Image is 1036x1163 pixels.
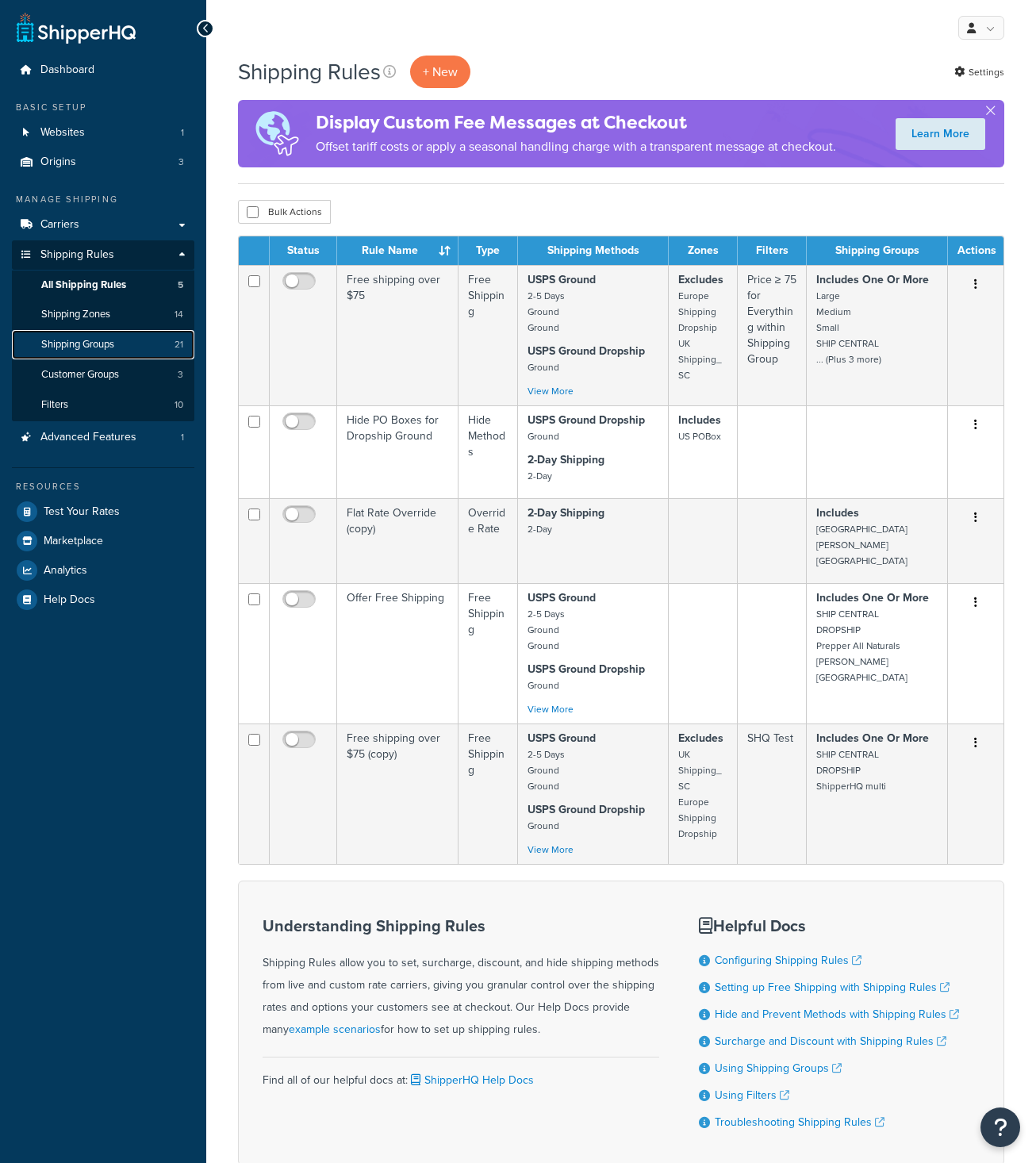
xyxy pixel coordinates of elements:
[954,61,1004,83] a: Settings
[528,289,565,335] small: 2-5 Days Ground Ground
[12,423,194,452] li: Advanced Features
[738,265,808,405] td: Price ≥ 75 for Everything within Shipping Group
[816,730,929,747] strong: Includes One Or More
[289,1021,381,1038] a: example scenarios
[528,384,574,398] a: View More
[528,451,604,468] strong: 2-Day Shipping
[270,236,337,265] th: Status
[459,265,519,405] td: Free Shipping
[41,398,68,412] span: Filters
[17,12,136,44] a: ShipperHQ Home
[715,1060,842,1077] a: Using Shipping Groups
[175,398,183,412] span: 10
[175,338,183,351] span: 21
[669,236,737,265] th: Zones
[12,556,194,585] a: Analytics
[528,661,645,677] strong: USPS Ground Dropship
[337,405,459,498] td: Hide PO Boxes for Dropship Ground
[238,100,316,167] img: duties-banner-06bc72dcb5fe05cb3f9472aba00be2ae8eb53ab6f0d8bb03d382ba314ac3c341.png
[816,505,859,521] strong: Includes
[12,240,194,270] a: Shipping Rules
[175,308,183,321] span: 14
[181,126,184,140] span: 1
[980,1107,1020,1147] button: Open Resource Center
[678,289,722,382] small: Europe Shipping Dropship UK Shipping_SC
[12,56,194,85] li: Dashboard
[528,801,645,818] strong: USPS Ground Dropship
[41,278,126,292] span: All Shipping Rules
[12,330,194,359] a: Shipping Groups 21
[528,730,596,747] strong: USPS Ground
[528,747,565,793] small: 2-5 Days Ground Ground
[40,248,114,262] span: Shipping Rules
[12,148,194,177] a: Origins 3
[337,583,459,724] td: Offer Free Shipping
[528,469,552,483] small: 2-Day
[816,589,929,606] strong: Includes One Or More
[12,210,194,240] a: Carriers
[238,56,381,87] h1: Shipping Rules
[678,271,723,288] strong: Excludes
[41,308,110,321] span: Shipping Zones
[12,423,194,452] a: Advanced Features 1
[316,109,836,136] h4: Display Custom Fee Messages at Checkout
[41,338,114,351] span: Shipping Groups
[12,101,194,114] div: Basic Setup
[12,193,194,206] div: Manage Shipping
[263,1057,659,1092] div: Find all of our helpful docs at:
[678,412,721,428] strong: Includes
[40,63,94,77] span: Dashboard
[715,979,950,996] a: Setting up Free Shipping with Shipping Rules
[44,535,103,548] span: Marketplace
[12,240,194,421] li: Shipping Rules
[816,289,881,367] small: Large Medium Small SHIP CENTRAL ... (Plus 3 more)
[410,56,470,88] p: + New
[528,412,645,428] strong: USPS Ground Dropship
[337,265,459,405] td: Free shipping over $75
[699,917,959,935] h3: Helpful Docs
[528,678,559,693] small: Ground
[528,429,559,443] small: Ground
[816,607,907,685] small: SHIP CENTRAL DROPSHIP Prepper All Naturals [PERSON_NAME][GEOGRAPHIC_DATA]
[337,236,459,265] th: Rule Name : activate to sort column ascending
[178,278,183,292] span: 5
[12,271,194,300] a: All Shipping Rules 5
[12,585,194,614] a: Help Docs
[12,360,194,390] li: Customer Groups
[715,952,861,969] a: Configuring Shipping Rules
[178,155,184,169] span: 3
[948,236,1003,265] th: Actions
[263,917,659,1041] div: Shipping Rules allow you to set, surcharge, discount, and hide shipping methods from live and cus...
[238,200,331,224] button: Bulk Actions
[178,368,183,382] span: 3
[459,498,519,583] td: Override Rate
[528,702,574,716] a: View More
[12,527,194,555] a: Marketplace
[678,429,721,443] small: US POBox
[738,236,808,265] th: Filters
[12,390,194,420] li: Filters
[12,118,194,148] a: Websites 1
[528,607,565,653] small: 2-5 Days Ground Ground
[678,747,722,841] small: UK Shipping_SC Europe Shipping Dropship
[678,730,723,747] strong: Excludes
[12,118,194,148] li: Websites
[715,1087,789,1104] a: Using Filters
[715,1114,884,1130] a: Troubleshooting Shipping Rules
[459,405,519,498] td: Hide Methods
[738,724,808,864] td: SHQ Test
[40,155,76,169] span: Origins
[12,497,194,526] a: Test Your Rates
[459,236,519,265] th: Type
[40,126,85,140] span: Websites
[528,360,559,374] small: Ground
[12,148,194,177] li: Origins
[337,724,459,864] td: Free shipping over $75 (copy)
[12,390,194,420] a: Filters 10
[12,300,194,329] li: Shipping Zones
[44,505,120,519] span: Test Your Rates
